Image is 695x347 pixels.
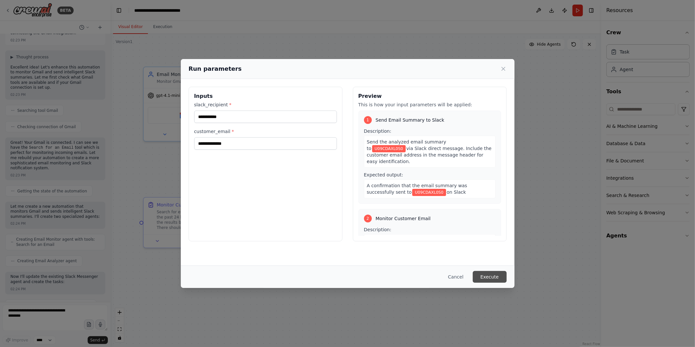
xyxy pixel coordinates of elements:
[376,117,444,123] span: Send Email Summary to Slack
[367,183,467,195] span: A confirmation that the email summary was successfully sent to
[364,128,391,134] span: Description:
[364,116,372,124] div: 1
[194,128,337,135] label: customer_email
[367,139,446,151] span: Send the analyzed email summary to
[364,227,391,232] span: Description:
[447,189,466,195] span: on Slack
[443,271,469,283] button: Cancel
[372,145,406,152] span: Variable: slack_recipient
[364,172,403,177] span: Expected output:
[194,92,337,100] h3: Inputs
[358,101,501,108] p: This is how your input parameters will be applied:
[376,215,431,222] span: Monitor Customer Email
[412,189,446,196] span: Variable: slack_recipient
[189,64,242,73] h2: Run parameters
[358,92,501,100] h3: Preview
[473,271,507,283] button: Execute
[364,215,372,222] div: 2
[367,146,492,164] span: via Slack direct message. Include the customer email address in the message header for easy ident...
[194,101,337,108] label: slack_recipient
